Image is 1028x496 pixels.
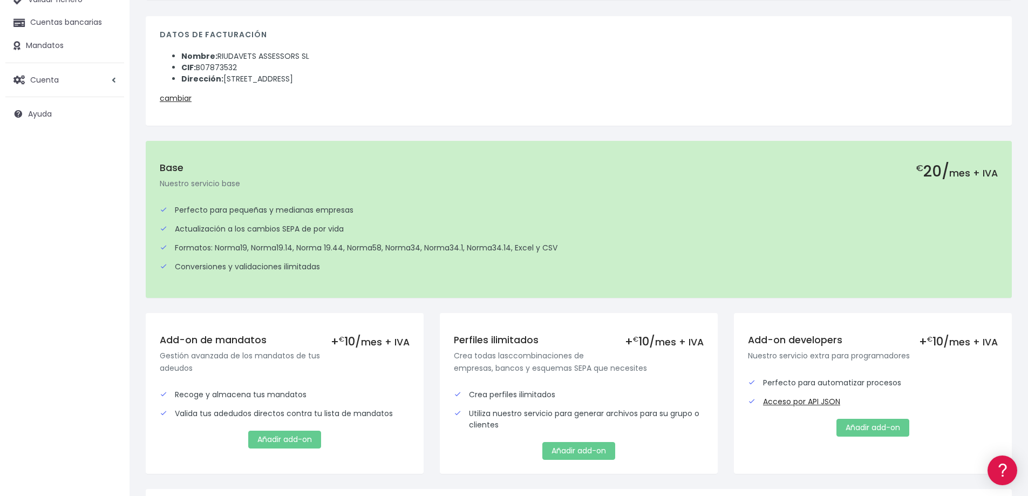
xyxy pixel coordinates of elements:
a: cambiar [160,93,192,104]
div: Valida tus adedudos directos contra tu lista de mandatos [160,408,410,419]
h5: Perfiles ilimitados [454,335,704,346]
div: + 10/ [919,335,998,348]
li: B07873532 [181,62,998,73]
strong: Dirección: [181,73,223,84]
small: € [916,161,923,174]
span: mes + IVA [361,336,410,349]
p: Crea todas lasccombinaciones de empresas, bancos y esquemas SEPA que necesites [454,350,704,374]
a: Acceso por API JSON [763,396,840,407]
div: Perfecto para automatizar procesos [748,377,998,389]
a: Cuentas bancarias [5,11,124,34]
small: € [927,335,932,344]
small: € [339,335,344,344]
li: RIUDAVETS ASSESSORS SL [181,51,998,62]
div: Conversiones y validaciones ilimitadas [160,261,998,273]
a: POWERED BY ENCHANT [148,311,208,321]
h5: Add-on developers [748,335,998,346]
span: Cuenta [30,74,59,85]
h5: Base [160,162,998,174]
a: Ayuda [5,103,124,125]
div: Convertir ficheros [11,119,205,130]
h2: 20/ [916,162,998,181]
h4: Datos de facturación [160,30,998,45]
h5: Add-on de mandatos [160,335,410,346]
div: Actualización a los cambios SEPA de por vida [160,223,998,235]
div: Información general [11,75,205,85]
strong: Nombre: [181,51,217,62]
div: + 10/ [625,335,704,348]
a: Información general [11,92,205,108]
button: Contáctanos [11,289,205,308]
div: + 10/ [331,335,410,348]
a: Añadir add-on [836,419,909,437]
span: mes + IVA [949,167,998,180]
div: Crea perfiles ilimitados [454,389,704,400]
span: mes + IVA [655,336,704,349]
p: Nuestro servicio extra para programadores [748,350,998,362]
a: General [11,232,205,248]
a: Cuenta [5,69,124,91]
div: Utiliza nuestro servicio para generar archivos para su grupo o clientes [454,408,704,431]
div: Recoge y almacena tus mandatos [160,389,410,400]
strong: CIF: [181,62,196,73]
span: Ayuda [28,108,52,119]
p: Nuestro servicio base [160,178,998,189]
div: Formatos: Norma19, Norma19.14, Norma 19.44, Norma58, Norma34, Norma34.1, Norma34.14, Excel y CSV [160,242,998,254]
a: Añadir add-on [542,442,615,460]
p: Gestión avanzada de los mandatos de tus adeudos [160,350,410,374]
a: Formatos [11,137,205,153]
a: Perfiles de empresas [11,187,205,203]
a: Añadir add-on [248,431,321,449]
a: Mandatos [5,35,124,57]
a: Videotutoriales [11,170,205,187]
span: mes + IVA [949,336,998,349]
div: Facturación [11,214,205,225]
small: € [633,335,638,344]
li: [STREET_ADDRESS] [181,73,998,85]
a: Problemas habituales [11,153,205,170]
a: API [11,276,205,293]
div: Programadores [11,259,205,269]
div: Perfecto para pequeñas y medianas empresas [160,205,998,216]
